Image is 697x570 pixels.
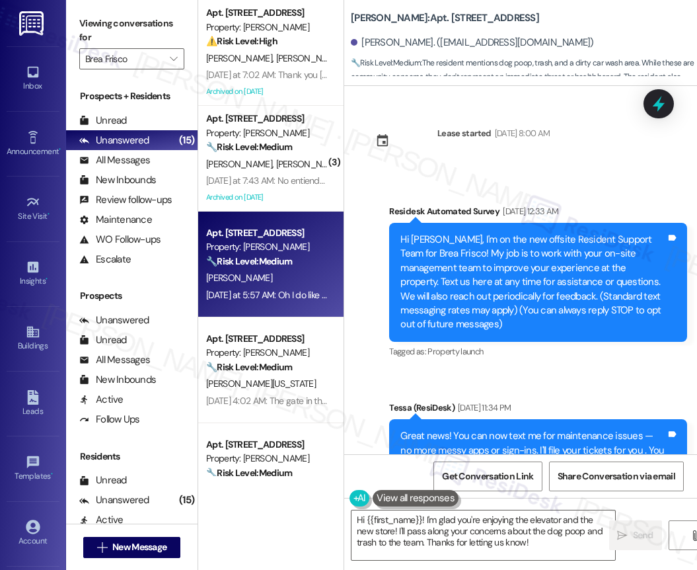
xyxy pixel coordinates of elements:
span: New Message [112,540,166,554]
div: Property: [PERSON_NAME] [206,346,328,360]
div: (15) [176,490,198,510]
a: Insights • [7,256,59,292]
button: Send [609,520,662,550]
span: : The resident mentions dog poop, trash, and a dirty car wash area. While these are community con... [351,56,697,113]
strong: 🔧 Risk Level: Medium [206,361,292,373]
div: Lease started [437,126,492,140]
a: Buildings [7,321,59,356]
div: Maintenance [79,213,152,227]
div: Great news! You can now text me for maintenance issues — no more messy apps or sign-ins. I'll fil... [400,429,666,486]
div: Residents [66,450,198,464]
div: Property: [PERSON_NAME] [206,20,328,34]
div: Property: [PERSON_NAME] [206,126,328,140]
img: ResiDesk Logo [19,11,46,36]
div: (15) [176,130,198,151]
div: Residesk Automated Survey [389,204,687,223]
div: Apt. [STREET_ADDRESS] [206,226,328,240]
div: Review follow-ups [79,193,172,207]
button: New Message [83,537,181,558]
i:  [617,530,627,541]
div: Property: [PERSON_NAME] [206,452,328,466]
a: Templates • [7,451,59,487]
span: • [59,145,61,154]
div: Apt. [STREET_ADDRESS] [206,438,328,452]
div: All Messages [79,353,150,367]
div: [DATE] 11:34 PM [455,401,511,415]
a: Site Visit • [7,191,59,227]
div: All Messages [79,153,150,167]
span: Property launch [427,346,483,357]
a: Leads [7,386,59,422]
div: Unread [79,473,127,487]
i:  [97,542,107,553]
span: [PERSON_NAME] [206,158,276,170]
div: Archived on [DATE] [205,83,330,100]
div: Unanswered [79,493,149,507]
button: Share Conversation via email [549,462,684,491]
a: Account [7,516,59,551]
strong: 🔧 Risk Level: Medium [206,255,292,267]
div: Unanswered [79,134,149,147]
div: Prospects + Residents [66,89,198,103]
span: • [51,469,53,479]
span: [PERSON_NAME] [206,52,276,64]
div: Hi [PERSON_NAME], I'm on the new offsite Resident Support Team for Brea Frisco! My job is to work... [400,233,666,332]
div: Property: [PERSON_NAME] [206,240,328,254]
i:  [170,54,177,64]
input: All communities [85,48,163,69]
span: Share Conversation via email [558,469,675,483]
strong: 🔧 Risk Level: Medium [206,467,292,479]
span: [PERSON_NAME][US_STATE] [206,378,316,389]
div: Active [79,393,124,407]
div: Tagged as: [389,342,687,361]
div: Unread [79,114,127,128]
label: Viewing conversations for [79,13,184,48]
div: WO Follow-ups [79,233,161,247]
div: Escalate [79,253,131,266]
span: • [46,274,48,284]
div: Unread [79,333,127,347]
div: Active [79,513,124,527]
a: Inbox [7,61,59,97]
strong: 🔧 Risk Level: Medium [351,58,421,68]
strong: 🔧 Risk Level: Medium [206,141,292,153]
span: [PERSON_NAME] [276,52,342,64]
span: [PERSON_NAME] [206,272,272,284]
strong: ⚠️ Risk Level: High [206,35,277,47]
div: Archived on [DATE] [205,189,330,206]
div: Follow Ups [79,413,140,427]
div: [DATE] 12:33 AM [499,204,558,218]
button: Get Conversation Link [433,462,542,491]
textarea: Hi {{first_name}}! I'm glad you're enjoying the elevator and the new store! I'll pass along your ... [351,510,615,560]
div: Apt. [STREET_ADDRESS] [206,6,328,20]
div: Unanswered [79,313,149,327]
div: Prospects [66,289,198,303]
div: [DATE] at 5:57 AM: Oh I do like the new store. Sometimes you just need chocolate. Thanks 😊 [206,289,559,301]
div: [DATE] 8:00 AM [492,126,550,140]
span: Get Conversation Link [442,469,533,483]
div: New Inbounds [79,373,156,387]
span: [PERSON_NAME] [276,158,342,170]
div: New Inbounds [79,173,156,187]
div: [PERSON_NAME]. ([EMAIL_ADDRESS][DOMAIN_NAME]) [351,36,594,50]
div: [DATE] 4:02 AM: The gate in the back is broken it's weirdo's walking around here people drop tras... [206,395,641,407]
b: [PERSON_NAME]: Apt. [STREET_ADDRESS] [351,11,539,25]
div: [DATE] at 7:43 AM: No entiendo que quieres decir? [206,175,398,186]
span: • [48,210,50,219]
span: Send [633,528,653,542]
div: Tessa (ResiDesk) [389,401,687,419]
div: Apt. [STREET_ADDRESS] [206,332,328,346]
div: Apt. [STREET_ADDRESS] [206,112,328,126]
